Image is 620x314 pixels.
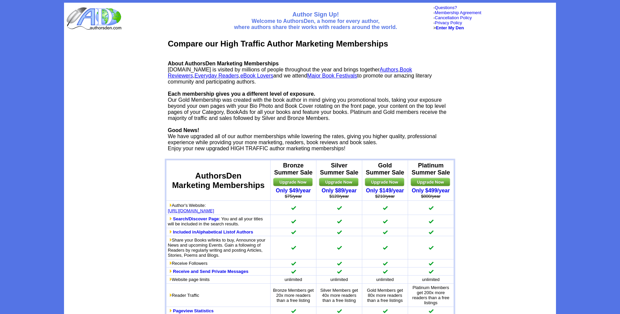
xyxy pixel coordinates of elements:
[410,176,452,188] img: upgrade.jpg
[330,277,348,282] font: unlimited
[382,245,388,250] img: checkmark.gif
[196,229,231,234] b: Alphabetical List
[337,261,342,266] img: checkmark.gif
[435,5,457,10] a: Questions?
[337,206,342,210] img: checkmark.gif
[421,194,441,199] strike: $800/year
[291,245,296,250] img: checkmark.gif
[382,230,388,234] img: checkmark.gif
[364,176,406,188] img: upgrade.jpg
[234,18,397,30] font: Welcome to AuthorsDen, a home for every author, where authors share their works with readers arou...
[274,162,312,176] b: Bronze Summer Sale
[375,194,395,199] strike: $210/year
[428,230,434,234] img: checkmark.gif
[382,206,388,210] img: checkmark.gif
[168,208,214,213] a: [URL][DOMAIN_NAME]
[428,261,434,266] img: checkmark.gif
[168,127,199,133] b: Good News!
[436,25,464,30] a: Enter My Den
[168,216,263,226] font: : You and all your titles will be included in the search results.
[380,67,398,72] a: Authors
[194,73,239,78] a: Everyday Readers
[376,277,394,282] font: unlimited
[337,269,342,274] img: checkmark.gif
[291,206,296,210] img: checkmark.gif
[172,171,265,190] font: AuthorsDen Marketing Memberships
[330,194,349,199] strike: $120/year
[412,188,450,193] a: Only $499/year
[428,309,434,313] img: checkmark.gif
[169,203,172,207] img: more_btn2.gif
[273,288,314,303] font: Bronze Members get 20x more readers than a free listing
[173,308,214,313] a: Pageview Statistics
[433,10,481,15] font: -
[412,285,449,305] font: Platinum Members get 200x more readers than a free listings
[428,206,434,210] img: checkmark.gif
[168,61,446,151] font: [DOMAIN_NAME] is visited by millions of people throughout the year and brings together , , , and ...
[337,245,342,250] img: checkmark.gif
[291,230,296,234] img: checkmark.gif
[433,15,472,30] font: - - >
[168,261,208,266] font: Receive Followers
[169,238,172,242] img: more_btn2.gif
[169,261,172,265] img: more_btn2.gif
[382,269,388,274] img: checkmark.gif
[428,269,434,274] img: checkmark.gif
[284,277,302,282] font: unlimited
[433,5,457,10] font: -
[168,67,412,78] a: Book Reviewers
[366,188,404,193] a: Only $149/year
[169,293,172,297] img: more_btn2.gif
[169,270,172,273] img: more_btn2.gif
[291,309,296,313] img: checkmark.gif
[168,61,279,66] b: About AuthorsDen Marketing Memberships
[321,188,356,193] a: Only $89/year
[240,73,273,78] a: eBook Lovers
[382,261,388,266] img: checkmark.gif
[169,230,172,233] img: more_btn2.gif
[291,269,296,274] img: checkmark.gif
[320,288,358,303] font: Silver Members get 40x more readers than a free listing
[169,278,172,281] img: more_btn2.gif
[272,176,314,188] img: upgrade.jpg
[173,269,248,274] a: Receive and Send Private Messages
[382,219,388,224] img: checkmark.gif
[435,20,462,25] a: Privacy Policy
[168,238,266,258] font: Share your Books w/links to buy, Announce your News and upcoming Events. Gain a following of Read...
[435,10,481,15] a: Membership Agreement
[367,288,403,303] font: Gold Members get 80x more readers than a free listings
[168,39,388,48] b: Compare our High Traffic Author Marketing Memberships
[337,230,342,234] img: checkmark.gif
[291,261,296,266] img: checkmark.gif
[337,309,342,313] img: checkmark.gif
[168,91,315,97] b: Each membership gives you a different level of exposure.
[428,245,434,250] img: checkmark.gif
[422,277,439,282] font: unlimited
[285,194,302,199] strike: $75/year
[366,162,404,176] b: Gold Summer Sale
[169,217,172,220] img: more_btn2.gif
[291,219,296,224] img: checkmark.gif
[168,277,210,282] font: Website page limits
[382,309,388,313] img: checkmark.gif
[66,7,123,30] img: logo_ad.gif
[428,219,434,224] img: checkmark.gif
[173,229,253,234] a: Included inAlphabetical Listof Authors
[318,176,360,188] img: upgrade.jpg
[411,162,450,176] b: Platinum Summer Sale
[320,162,358,176] b: Silver Summer Sale
[435,15,472,20] a: Cancellation Policy
[276,188,311,193] b: Only $49/year
[168,203,206,208] font: Author's Website:
[168,293,199,298] font: Reader Traffic
[307,73,358,78] a: Major Book Festivals
[169,309,172,312] img: more_btn2.gif
[173,216,219,221] a: Search/Discover Page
